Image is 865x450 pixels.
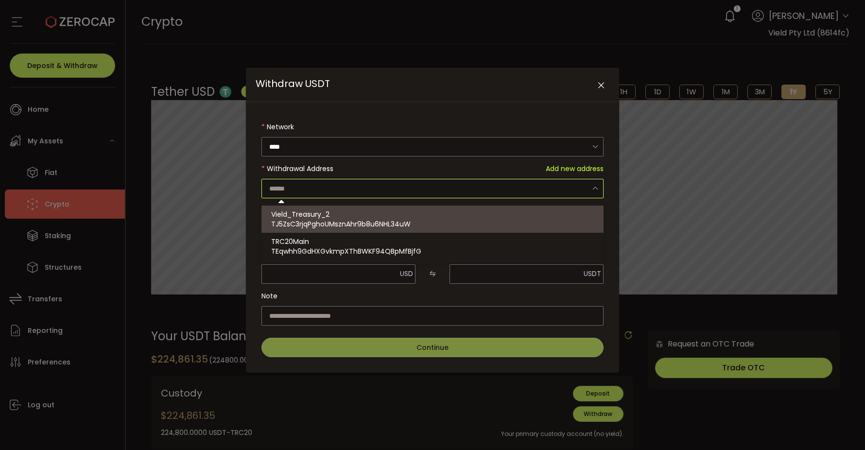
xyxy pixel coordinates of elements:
[592,77,609,94] button: Close
[271,219,411,229] span: TJ5ZsC3rjqPghoUMsznAhr9b8u6NHL34uW
[261,117,604,137] label: Network
[271,246,421,256] span: TEqwhh9GdHXGvkmpXThBWKF94QBpMfBjfG
[261,286,604,306] label: Note
[267,164,333,173] span: Withdrawal Address
[256,77,330,90] span: Withdraw USDT
[416,343,449,352] span: Continue
[816,403,865,450] iframe: Chat Widget
[246,68,619,373] div: Withdraw USDT
[546,159,604,178] span: Add new address
[271,209,329,219] span: Vield_Treasury_2
[261,338,604,357] button: Continue
[271,237,309,246] span: TRC20Main
[584,269,601,278] span: USDT
[400,269,413,278] span: USD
